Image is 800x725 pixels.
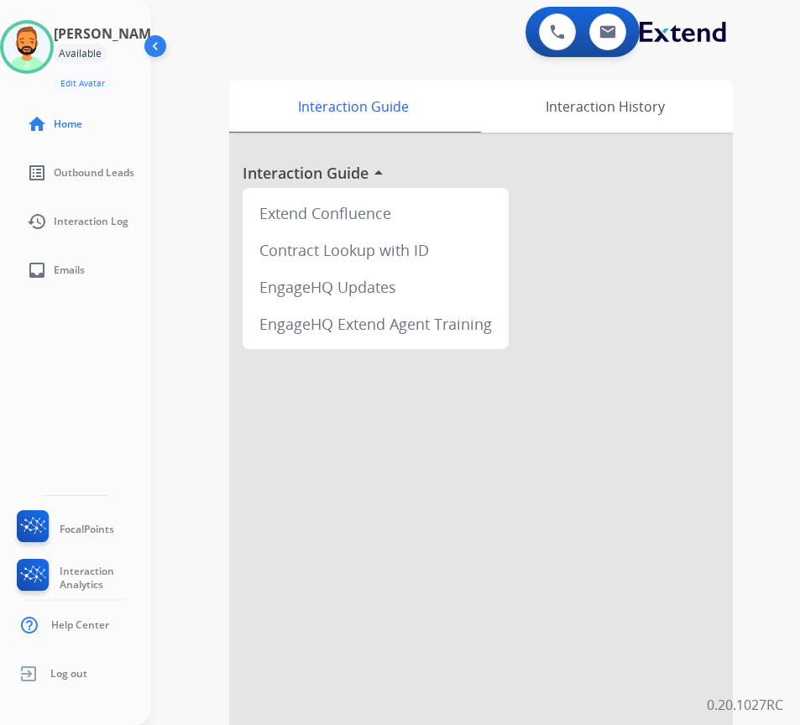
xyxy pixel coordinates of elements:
[13,559,151,597] a: Interaction Analytics
[477,81,733,133] div: Interaction History
[249,232,502,269] div: Contract Lookup with ID
[54,263,85,277] span: Emails
[54,23,163,44] h3: [PERSON_NAME]
[707,695,783,715] p: 0.20.1027RC
[60,523,114,536] span: FocalPoints
[27,114,47,134] mat-icon: home
[229,81,477,133] div: Interaction Guide
[249,305,502,342] div: EngageHQ Extend Agent Training
[50,667,87,681] span: Log out
[54,166,134,180] span: Outbound Leads
[54,215,128,228] span: Interaction Log
[13,510,114,549] a: FocalPoints
[27,163,47,183] mat-icon: list_alt
[60,565,151,592] span: Interaction Analytics
[249,195,502,232] div: Extend Confluence
[27,260,47,280] mat-icon: inbox
[54,74,112,93] button: Edit Avatar
[27,211,47,232] mat-icon: history
[3,23,50,70] img: avatar
[51,618,109,632] span: Help Center
[54,117,82,131] span: Home
[54,44,107,64] div: Available
[249,269,502,305] div: EngageHQ Updates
